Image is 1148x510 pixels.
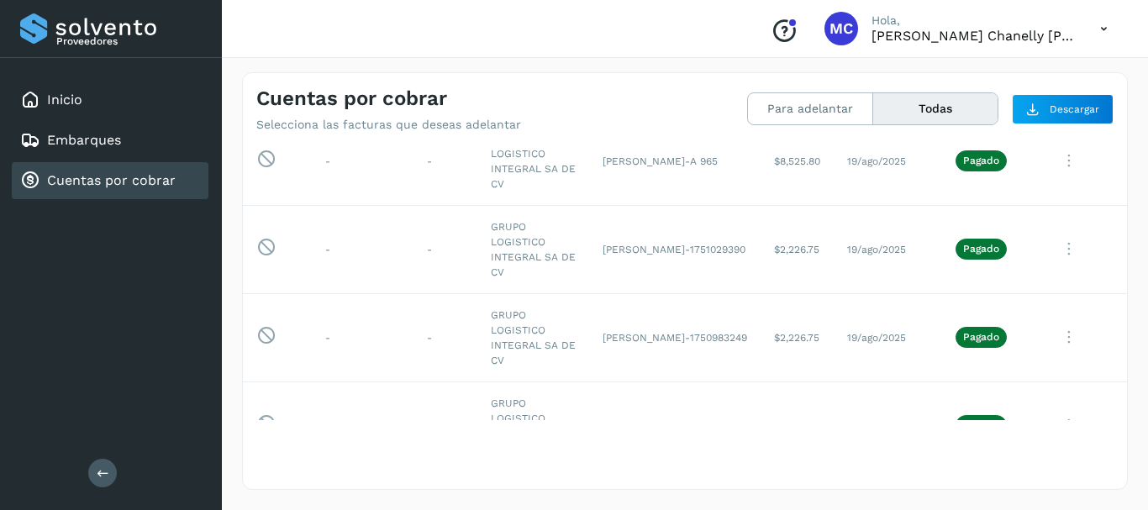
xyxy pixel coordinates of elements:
p: Pagado [963,331,999,343]
p: Hola, [872,13,1073,28]
td: 19/ago/2025 [834,117,942,205]
td: 19/ago/2025 [834,205,942,293]
td: - [312,293,413,381]
td: $2,226.75 [761,205,834,293]
p: Pagado [963,243,999,255]
td: - [413,293,477,381]
td: $2,226.75 [761,293,834,381]
td: - [312,117,413,205]
p: Proveedores [56,35,202,47]
td: - [413,381,477,470]
h4: Cuentas por cobrar [256,87,447,111]
td: GRUPO LOGISTICO INTEGRAL SA DE CV [477,293,589,381]
div: Embarques [12,122,208,159]
td: $8,525.80 [761,117,834,205]
p: Pagado [963,155,999,166]
a: Cuentas por cobrar [47,172,176,188]
td: GRUPO LOGISTICO INTEGRAL SA DE CV [477,381,589,470]
a: Embarques [47,132,121,148]
td: - [413,205,477,293]
td: GRUPO LOGISTICO INTEGRAL SA DE CV [477,117,589,205]
button: Descargar [1012,94,1114,124]
td: [PERSON_NAME]-A 965 [589,117,761,205]
td: 19/ago/2025 [834,293,942,381]
div: Inicio [12,81,208,118]
td: 13/ago/2025 [834,381,942,470]
td: - [312,381,413,470]
button: Para adelantar [748,93,873,124]
span: Descargar [1050,102,1099,117]
p: Monica Chanelly Pérez Avendaño [872,28,1073,44]
p: Pagado [963,419,999,431]
p: Selecciona las facturas que deseas adelantar [256,118,521,132]
a: Inicio [47,92,82,108]
td: $2,226.75 [761,381,834,470]
td: [PERSON_NAME]-1751029390 [589,205,761,293]
td: GRUPO LOGISTICO INTEGRAL SA DE CV [477,205,589,293]
td: - [312,205,413,293]
div: Cuentas por cobrar [12,162,208,199]
td: - [413,117,477,205]
td: [PERSON_NAME]-1750526182 [589,381,761,470]
td: [PERSON_NAME]-1750983249 [589,293,761,381]
button: Todas [873,93,998,124]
